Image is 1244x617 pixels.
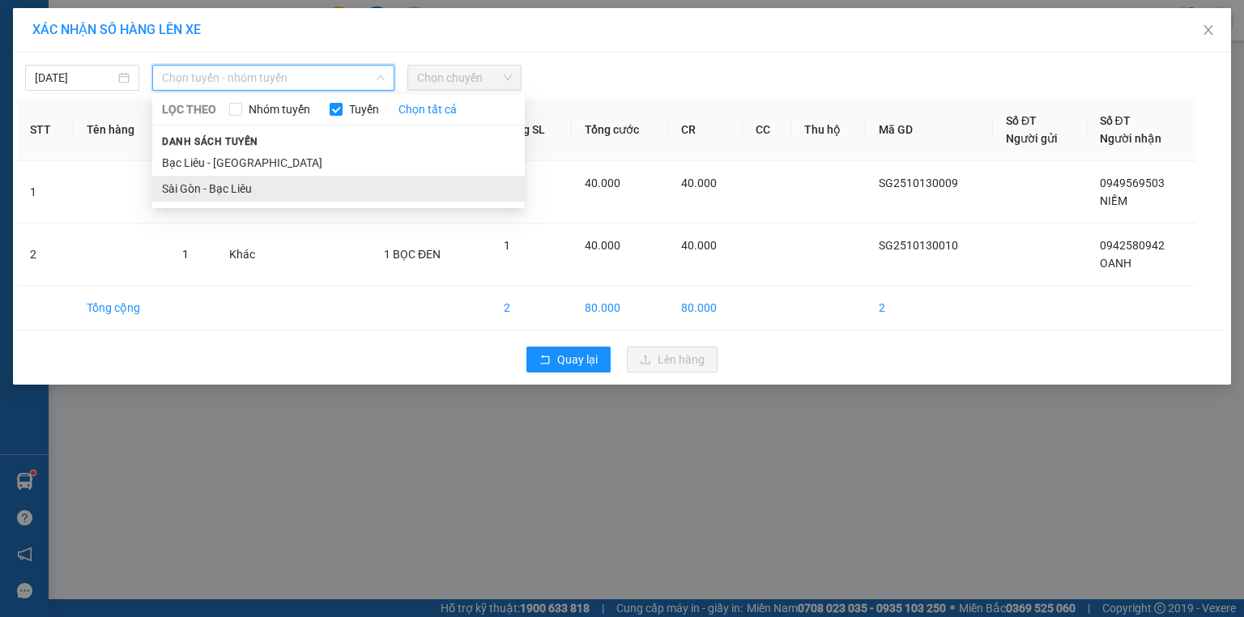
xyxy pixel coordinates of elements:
[152,150,525,176] li: Bạc Liêu - [GEOGRAPHIC_DATA]
[7,56,309,76] li: 0946 508 595
[216,223,279,286] td: Khác
[1100,257,1131,270] span: OANH
[504,239,510,252] span: 1
[866,99,993,161] th: Mã GD
[398,100,457,118] a: Chọn tất cả
[1100,132,1161,145] span: Người nhận
[17,161,74,223] td: 1
[668,286,742,330] td: 80.000
[1100,194,1127,207] span: NIỀM
[74,99,169,161] th: Tên hàng
[152,134,268,149] span: Danh sách tuyến
[7,101,281,128] b: GỬI : [GEOGRAPHIC_DATA]
[93,39,106,52] span: environment
[74,286,169,330] td: Tổng cộng
[93,59,106,72] span: phone
[627,347,718,372] button: uploadLên hàng
[491,286,572,330] td: 2
[557,351,598,368] span: Quay lại
[1100,114,1131,127] span: Số ĐT
[668,99,742,161] th: CR
[417,66,512,90] span: Chọn chuyến
[1006,114,1037,127] span: Số ĐT
[1186,8,1231,53] button: Close
[526,347,611,372] button: rollbackQuay lại
[879,239,958,252] span: SG2510130010
[879,177,958,189] span: SG2510130009
[1202,23,1215,36] span: close
[866,286,993,330] td: 2
[7,36,309,56] li: 995 [PERSON_NAME]
[35,69,115,87] input: 13/10/2025
[242,100,317,118] span: Nhóm tuyến
[743,99,791,161] th: CC
[182,248,189,261] span: 1
[384,248,441,261] span: 1 BỌC ĐEN
[152,176,525,202] li: Sài Gòn - Bạc Liêu
[585,239,620,252] span: 40.000
[343,100,386,118] span: Tuyến
[162,66,385,90] span: Chọn tuyến - nhóm tuyến
[32,22,201,37] span: XÁC NHẬN SỐ HÀNG LÊN XE
[1006,132,1058,145] span: Người gửi
[376,73,386,83] span: down
[1100,177,1165,189] span: 0949569503
[17,223,74,286] td: 2
[93,11,215,31] b: Nhà Xe Hà My
[572,286,668,330] td: 80.000
[585,177,620,189] span: 40.000
[491,99,572,161] th: Tổng SL
[17,99,74,161] th: STT
[681,239,717,252] span: 40.000
[572,99,668,161] th: Tổng cước
[539,354,551,367] span: rollback
[681,177,717,189] span: 40.000
[1100,239,1165,252] span: 0942580942
[791,99,867,161] th: Thu hộ
[162,100,216,118] span: LỌC THEO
